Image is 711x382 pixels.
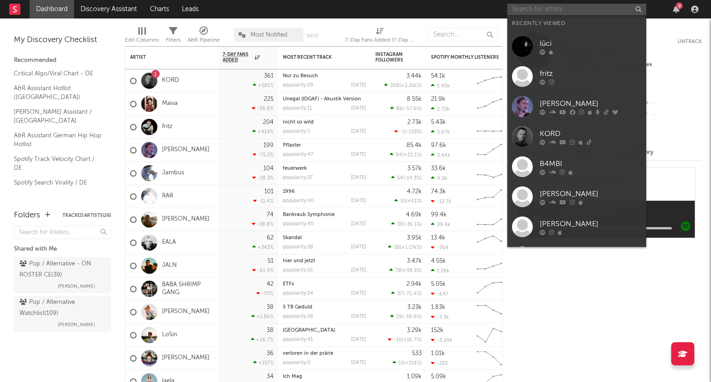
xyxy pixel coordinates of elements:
[14,130,102,149] a: A&R Assistant German Hip Hop Hotlist
[540,188,642,199] div: [PERSON_NAME]
[351,360,366,365] div: [DATE]
[431,129,450,135] div: 3.67k
[253,82,274,88] div: +581 %
[283,305,312,310] a: 5 TB Geduld
[14,107,102,126] a: [PERSON_NAME] Assistant / [GEOGRAPHIC_DATA]
[283,328,366,333] div: Mailand
[407,327,422,333] div: 3.29k
[264,189,274,195] div: 101
[268,258,274,264] div: 51
[252,244,274,250] div: +343 %
[396,106,403,111] span: 86
[252,175,274,181] div: -28.3 %
[162,146,210,154] a: [PERSON_NAME]
[507,152,646,182] a: B4MBI
[130,55,200,60] div: Artist
[407,235,422,241] div: 3.95k
[507,62,646,92] a: fritz
[431,327,443,333] div: 152k
[283,106,312,111] div: popularity: 11
[431,212,447,218] div: 99.4k
[507,212,646,242] a: [PERSON_NAME]
[431,360,448,366] div: -223
[283,282,294,287] a: ETFs
[404,314,420,320] span: -39.6 %
[473,347,514,370] svg: Chart title
[267,212,274,218] div: 74
[283,259,315,264] a: hier und jetzt
[400,129,405,135] span: -1
[283,337,313,342] div: popularity: 41
[431,166,446,172] div: 33.6k
[431,96,445,102] div: 21.9k
[473,301,514,324] svg: Chart title
[431,55,500,60] div: Spotify Monthly Listeners
[397,291,403,296] span: 37
[540,218,642,229] div: [PERSON_NAME]
[404,153,420,158] span: +22.1 %
[431,314,449,320] div: -3.3k
[223,52,252,63] span: 7-Day Fans Added
[263,142,274,148] div: 199
[406,129,420,135] span: -133 %
[406,281,422,287] div: 2.94k
[162,77,179,85] a: KORD
[431,73,445,79] div: 54.1k
[283,166,307,171] a: feuerwerk
[431,258,446,264] div: 4.55k
[283,129,310,134] div: popularity: 5
[306,33,318,38] button: Save
[431,268,449,274] div: 1.28k
[388,337,422,343] div: ( )
[283,374,302,379] a: Ich Mag
[283,351,333,356] a: verloren in der prärie
[283,328,335,333] a: [GEOGRAPHIC_DATA]
[431,152,450,158] div: 3.44k
[162,216,210,223] a: [PERSON_NAME]
[384,82,422,88] div: ( )
[473,208,514,231] svg: Chart title
[14,35,111,46] div: My Discovery Checklist
[473,324,514,347] svg: Chart title
[264,96,274,102] div: 225
[351,129,366,134] div: [DATE]
[431,245,449,251] div: -764
[250,32,287,38] span: Most Notified
[351,314,366,319] div: [DATE]
[507,242,646,272] a: [PERSON_NAME]
[390,105,422,111] div: ( )
[267,304,274,310] div: 38
[351,175,366,180] div: [DATE]
[431,222,450,228] div: 39.4k
[283,351,366,356] div: verloren in der prärie
[14,226,111,239] input: Search for folders...
[283,74,318,79] a: Nur zu Besuch
[678,37,702,46] button: Untrack
[283,259,366,264] div: hier und jetzt
[264,73,274,79] div: 361
[473,69,514,92] svg: Chart title
[431,304,445,310] div: 1.83k
[406,142,422,148] div: 85.4k
[14,257,111,293] a: Pop / Alternative - ON ROSTER CE(39)[PERSON_NAME]
[166,23,181,50] div: Filters
[404,106,420,111] span: -57.6 %
[351,291,366,296] div: [DATE]
[283,305,366,310] div: 5 TB Geduld
[407,258,422,264] div: 3.47k
[540,68,642,79] div: fritz
[507,182,646,212] a: [PERSON_NAME]
[394,245,400,250] span: 38
[391,290,422,296] div: ( )
[431,281,446,287] div: 5.05k
[507,92,646,122] a: [PERSON_NAME]
[125,23,159,50] div: Edit Columns
[283,143,366,148] div: Pflaster
[263,119,274,125] div: 204
[267,374,274,380] div: 34
[267,327,274,333] div: 38
[14,296,111,332] a: Pop / Alternative Watchlist(109)[PERSON_NAME]
[14,178,102,188] a: Spotify Search Virality / DE
[640,109,702,121] div: --
[14,83,102,102] a: A&R Assistant Hotlist ([GEOGRAPHIC_DATA])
